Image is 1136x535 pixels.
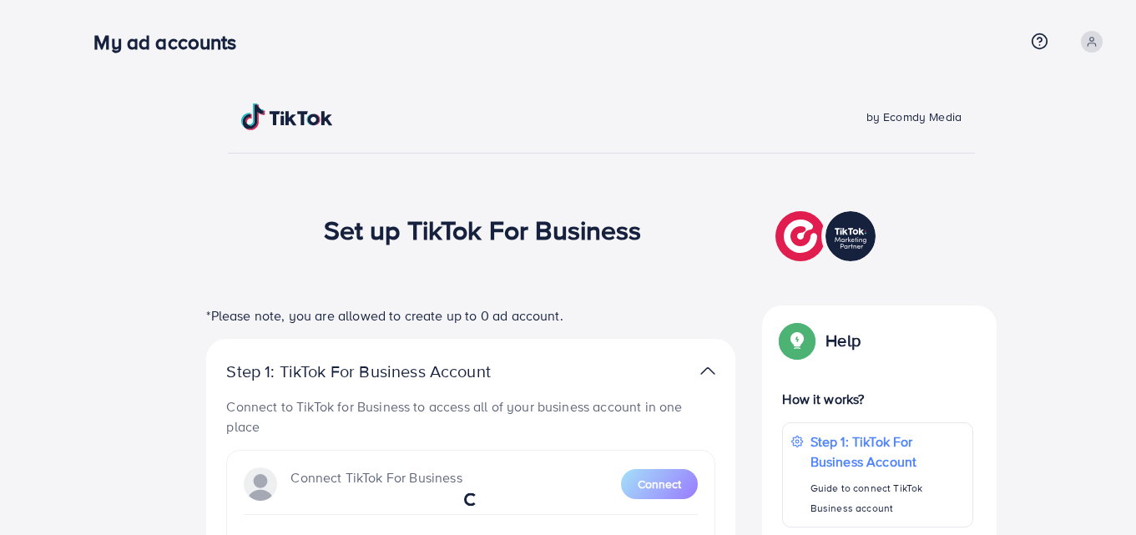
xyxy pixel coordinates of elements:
h3: My ad accounts [93,30,250,54]
p: Step 1: TikTok For Business Account [810,432,964,472]
p: Step 1: TikTok For Business Account [226,361,543,381]
img: TikTok partner [775,207,880,265]
img: Popup guide [782,326,812,356]
p: Guide to connect TikTok Business account [810,478,964,518]
p: How it works? [782,389,972,409]
p: *Please note, you are allowed to create up to 0 ad account. [206,305,735,326]
span: by Ecomdy Media [866,109,962,125]
p: Help [825,331,861,351]
img: TikTok [241,103,333,130]
img: TikTok partner [700,359,715,383]
h1: Set up TikTok For Business [324,214,642,245]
